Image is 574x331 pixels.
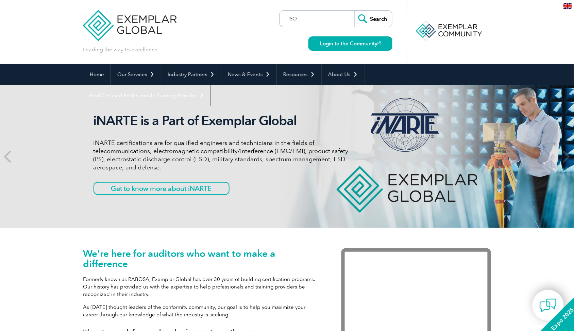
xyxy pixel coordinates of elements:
[83,248,321,269] h1: We’re here for auditors who want to make a difference
[94,139,349,171] p: iNARTE certifications are for qualified engineers and technicians in the fields of telecommunicat...
[277,64,321,85] a: Resources
[83,85,210,106] a: Find Certified Professional / Training Provider
[308,36,392,51] a: Login to the Community
[83,276,321,298] p: Formerly known as RABQSA, Exemplar Global has over 30 years of building certification programs. O...
[540,297,557,314] img: contact-chat.png
[161,64,221,85] a: Industry Partners
[83,46,157,53] p: Leading the way to excellence
[563,3,572,9] img: en
[111,64,161,85] a: Our Services
[377,42,381,45] img: open_square.png
[94,113,349,129] h2: iNARTE is a Part of Exemplar Global
[83,303,321,318] p: As [DATE] thought leaders of the conformity community, our goal is to help you maximize your care...
[94,182,230,195] a: Get to know more about iNARTE
[83,64,111,85] a: Home
[322,64,364,85] a: About Us
[221,64,276,85] a: News & Events
[355,11,392,27] input: Search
